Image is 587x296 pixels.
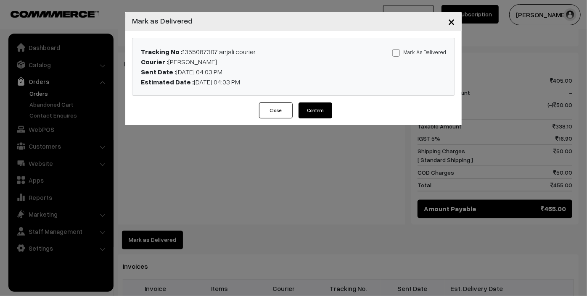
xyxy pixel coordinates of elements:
[141,68,176,76] b: Sent Date :
[299,102,332,118] button: Confirm
[141,47,182,56] b: Tracking No :
[135,47,346,87] div: 1355087307 anjali courier [PERSON_NAME] [DATE] 04:03 PM [DATE] 04:03 PM
[141,78,194,86] b: Estimated Date :
[441,8,462,34] button: Close
[132,15,193,26] h4: Mark as Delivered
[392,47,446,57] label: Mark As Delivered
[259,102,293,118] button: Close
[141,58,168,66] b: Courier :
[448,13,455,29] span: ×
